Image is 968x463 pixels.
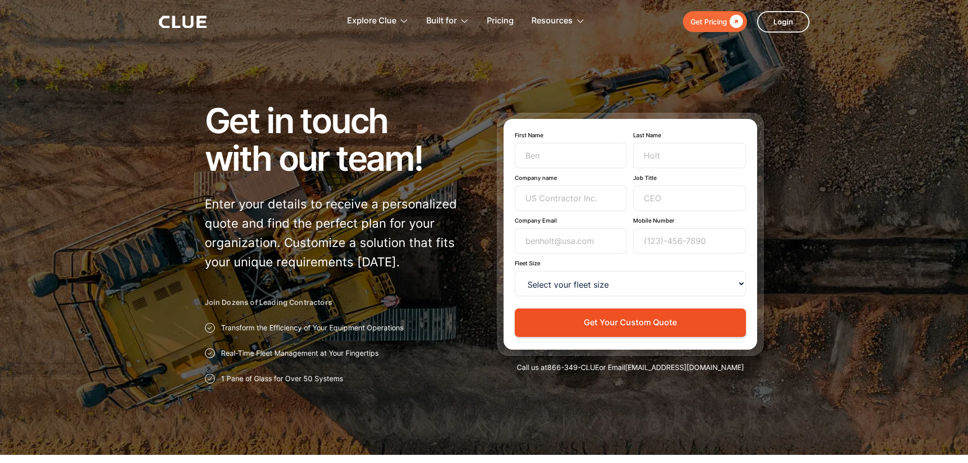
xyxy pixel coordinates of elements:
div: Get Pricing [691,15,727,28]
input: (123)-456-7890 [633,228,746,254]
input: CEO [633,186,746,211]
div: Resources [532,5,585,37]
a: 866-349-CLUE [547,363,599,372]
div: Call us at or Email [497,362,764,373]
div: Built for [426,5,469,37]
a: [EMAIL_ADDRESS][DOMAIN_NAME] [625,363,744,372]
label: Company name [515,174,628,181]
input: US Contractor Inc. [515,186,628,211]
img: Approval checkmark icon [205,348,215,358]
label: Job Title [633,174,746,181]
a: Pricing [487,5,514,37]
div: Explore Clue [347,5,396,37]
p: Enter your details to receive a personalized quote and find the perfect plan for your organizatio... [205,195,472,272]
a: Login [757,11,809,33]
label: Mobile Number [633,217,746,224]
button: Get Your Custom Quote [515,308,746,336]
label: First Name [515,132,628,139]
p: Real-Time Fleet Management at Your Fingertips [221,348,379,358]
h2: Join Dozens of Leading Contractors [205,297,472,307]
input: benholt@usa.com [515,228,628,254]
h1: Get in touch with our team! [205,102,472,177]
p: Transform the Efficiency of Your Equipment Operations [221,323,403,333]
p: 1 Pane of Glass for Over 50 Systems [221,374,343,384]
img: Approval checkmark icon [205,323,215,333]
img: Approval checkmark icon [205,374,215,384]
label: Last Name [633,132,746,139]
label: Fleet Size [515,260,746,267]
label: Company Email [515,217,628,224]
a: Get Pricing [683,11,747,32]
div: Resources [532,5,573,37]
div: Built for [426,5,457,37]
div:  [727,15,743,28]
input: Ben [515,143,628,168]
div: Explore Clue [347,5,409,37]
input: Holt [633,143,746,168]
